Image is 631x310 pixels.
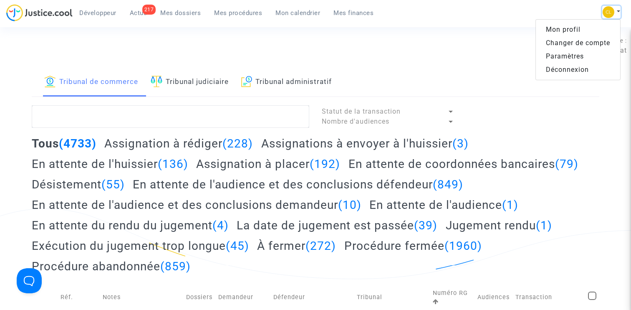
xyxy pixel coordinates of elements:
[151,76,162,87] img: icon-faciliter-sm.svg
[32,157,188,171] h2: En attente de l'huissier
[333,9,374,17] span: Mes finances
[207,7,269,19] a: Mes procédures
[44,68,138,97] a: Tribunal de commerce
[237,218,437,233] h2: La date de jugement est passée
[196,157,340,171] h2: Assignation à placer
[154,7,207,19] a: Mes dossiers
[151,68,229,97] a: Tribunal judiciaire
[269,7,327,19] a: Mon calendrier
[133,177,463,192] h2: En attente de l'audience et des conclusions défendeur
[433,178,463,191] span: (849)
[130,9,147,17] span: Actus
[536,50,620,63] a: Paramètres
[241,76,252,87] img: icon-archive.svg
[158,157,188,171] span: (136)
[241,68,332,97] a: Tribunal administratif
[32,259,191,274] h2: Procédure abandonnée
[536,219,552,232] span: (1)
[536,36,620,50] a: Changer de compte
[555,157,578,171] span: (79)
[32,218,229,233] h2: En attente du rendu du jugement
[44,76,56,87] img: icon-banque.svg
[603,6,614,18] img: f0b917ab549025eb3af43f3c4438ad5d
[222,137,253,150] span: (228)
[414,219,437,232] span: (39)
[369,198,518,212] h2: En attente de l'audience
[348,157,578,171] h2: En attente de coordonnées bancaires
[160,259,191,273] span: (859)
[79,9,116,17] span: Développeur
[446,218,552,233] h2: Jugement rendu
[214,9,262,17] span: Mes procédures
[212,219,229,232] span: (4)
[123,7,154,19] a: 217Actus
[32,136,96,151] h2: Tous
[261,136,469,151] h2: Assignations à envoyer à l'huissier
[536,63,620,76] a: Déconnexion
[310,157,340,171] span: (192)
[73,7,123,19] a: Développeur
[322,107,401,115] span: Statut de la transaction
[536,23,620,36] a: Mon profil
[226,239,249,253] span: (45)
[104,136,253,151] h2: Assignation à rédiger
[452,137,469,150] span: (3)
[257,239,336,253] h2: À fermer
[32,198,361,212] h2: En attente de l'audience et des conclusions demandeur
[59,137,96,150] span: (4733)
[327,7,380,19] a: Mes finances
[101,178,125,191] span: (55)
[275,9,320,17] span: Mon calendrier
[32,239,249,253] h2: Exécution du jugement trop longue
[142,5,156,15] div: 217
[322,117,389,125] span: Nombre d'audiences
[338,198,361,212] span: (10)
[344,239,482,253] h2: Procédure fermée
[502,198,518,212] span: (1)
[305,239,336,253] span: (272)
[444,239,482,253] span: (1960)
[160,9,201,17] span: Mes dossiers
[17,268,42,293] iframe: Help Scout Beacon - Open
[32,177,125,192] h2: Désistement
[6,4,73,21] img: jc-logo.svg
